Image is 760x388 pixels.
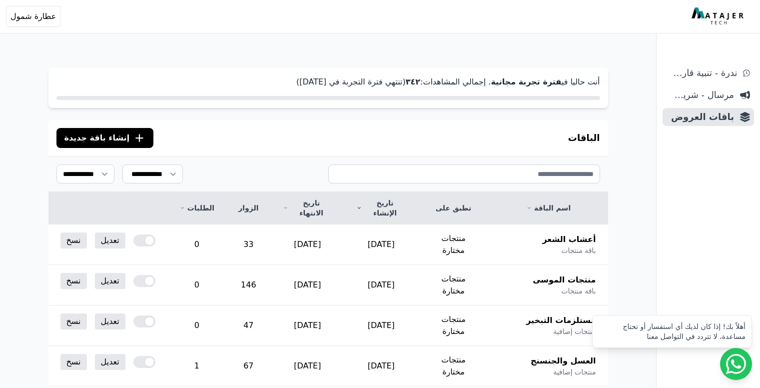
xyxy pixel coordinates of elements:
[553,367,596,377] span: منتجات إضافية
[226,305,270,346] td: 47
[283,198,333,218] a: تاريخ الانتهاء
[568,131,600,145] h3: الباقات
[356,198,406,218] a: تاريخ الإنشاء
[95,313,125,329] a: تعديل
[418,192,489,224] th: تطبق على
[531,355,596,367] span: العسل والجنسنج
[526,314,596,326] span: مستلزمات التبخير
[60,273,87,289] a: نسخ
[60,354,87,370] a: نسخ
[167,265,226,305] td: 0
[10,10,56,22] span: عطارة شمول
[667,110,734,124] span: باقات العروض
[418,224,489,265] td: منتجات مختارة
[95,273,125,289] a: تعديل
[599,321,746,341] div: أهلاً بك! إذا كان لديك أي استفسار أو تحتاج مساعدة، لا تتردد في التواصل معنا
[491,77,561,86] strong: فترة تجربة مجانية
[56,76,600,88] p: أنت حاليا في . إجمالي المشاهدات: (تنتهي فترة التجربة في [DATE])
[226,346,270,386] td: 67
[406,77,420,86] strong: ۳٤٢
[56,128,154,148] button: إنشاء باقة جديدة
[344,346,418,386] td: [DATE]
[167,346,226,386] td: 1
[60,232,87,248] a: نسخ
[418,305,489,346] td: منتجات مختارة
[692,7,746,25] img: MatajerTech Logo
[344,305,418,346] td: [DATE]
[167,305,226,346] td: 0
[667,66,737,80] span: ندرة - تنبية قارب علي النفاذ
[344,224,418,265] td: [DATE]
[6,6,60,27] button: عطارة شمول
[501,203,596,213] a: اسم الباقة
[533,274,596,286] span: منتجات الموسى
[95,354,125,370] a: تعديل
[95,232,125,248] a: تعديل
[64,132,130,144] span: إنشاء باقة جديدة
[418,346,489,386] td: منتجات مختارة
[561,245,596,255] span: باقة منتجات
[179,203,214,213] a: الطلبات
[271,305,345,346] td: [DATE]
[418,265,489,305] td: منتجات مختارة
[226,192,270,224] th: الزوار
[226,265,270,305] td: 146
[271,265,345,305] td: [DATE]
[60,313,87,329] a: نسخ
[542,233,596,245] span: أعشاب الشعر
[561,286,596,296] span: باقة منتجات
[271,346,345,386] td: [DATE]
[344,265,418,305] td: [DATE]
[167,224,226,265] td: 0
[667,88,734,102] span: مرسال - شريط دعاية
[553,326,596,336] span: منتجات إضافية
[271,224,345,265] td: [DATE]
[226,224,270,265] td: 33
